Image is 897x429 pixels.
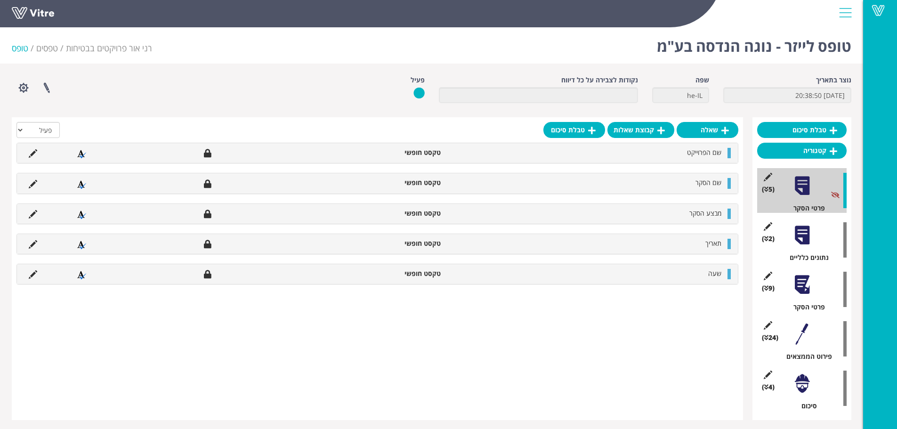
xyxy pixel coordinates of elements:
h1: טופס לייזר - נוגה הנדסה בע"מ [657,24,851,64]
img: yes [413,87,425,99]
li: טקסט חופשי [340,209,445,218]
span: שעה [708,269,721,278]
span: שם הפרוייקט [687,148,721,157]
span: (24 ) [762,333,778,342]
label: שפה [695,75,709,85]
span: (2 ) [762,234,775,243]
div: פירוט הממצאים [764,352,847,361]
label: נקודות לצבירה על כל דיווח [561,75,638,85]
a: קטגוריה [757,143,847,159]
a: שאלה [677,122,738,138]
a: קבוצת שאלות [607,122,674,138]
div: פרטי הסקר [764,203,847,213]
span: (4 ) [762,382,775,392]
li: טקסט חופשי [340,178,445,187]
span: שם הסקר [695,178,721,187]
li: טקסט חופשי [340,239,445,248]
div: נתונים כלליים [764,253,847,262]
li: טופס [12,42,36,55]
div: פרטי הסקר [764,302,847,312]
li: טקסט חופשי [340,148,445,157]
span: 264 [66,42,152,54]
a: טבלת סיכום [543,122,605,138]
a: טבלת סיכום [757,122,847,138]
span: מבצע הסקר [689,209,721,218]
span: תאריך [705,239,721,248]
div: סיכום [764,401,847,411]
span: (9 ) [762,283,775,293]
li: טקסט חופשי [340,269,445,278]
a: טפסים [36,42,58,54]
span: (5 ) [762,185,775,194]
label: נוצר בתאריך [816,75,851,85]
label: פעיל [411,75,425,85]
